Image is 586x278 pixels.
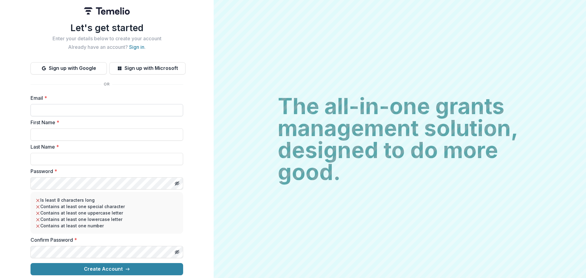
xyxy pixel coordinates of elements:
img: Temelio [84,7,130,15]
label: Last Name [31,143,179,150]
li: Contains at least one uppercase letter [35,210,178,216]
li: Contains at least one lowercase letter [35,216,178,222]
li: Contains at least one number [35,222,178,229]
label: Password [31,168,179,175]
label: Confirm Password [31,236,179,244]
h1: Let's get started [31,22,183,33]
label: Email [31,94,179,102]
a: Sign in [129,44,144,50]
li: Is least 8 characters long [35,197,178,203]
label: First Name [31,119,179,126]
button: Create Account [31,263,183,275]
button: Sign up with Google [31,62,107,74]
button: Toggle password visibility [172,247,182,257]
button: Sign up with Microsoft [109,62,186,74]
li: Contains at least one special character [35,203,178,210]
h2: Already have an account? . [31,44,183,50]
h2: Enter your details below to create your account [31,36,183,42]
button: Toggle password visibility [172,179,182,188]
